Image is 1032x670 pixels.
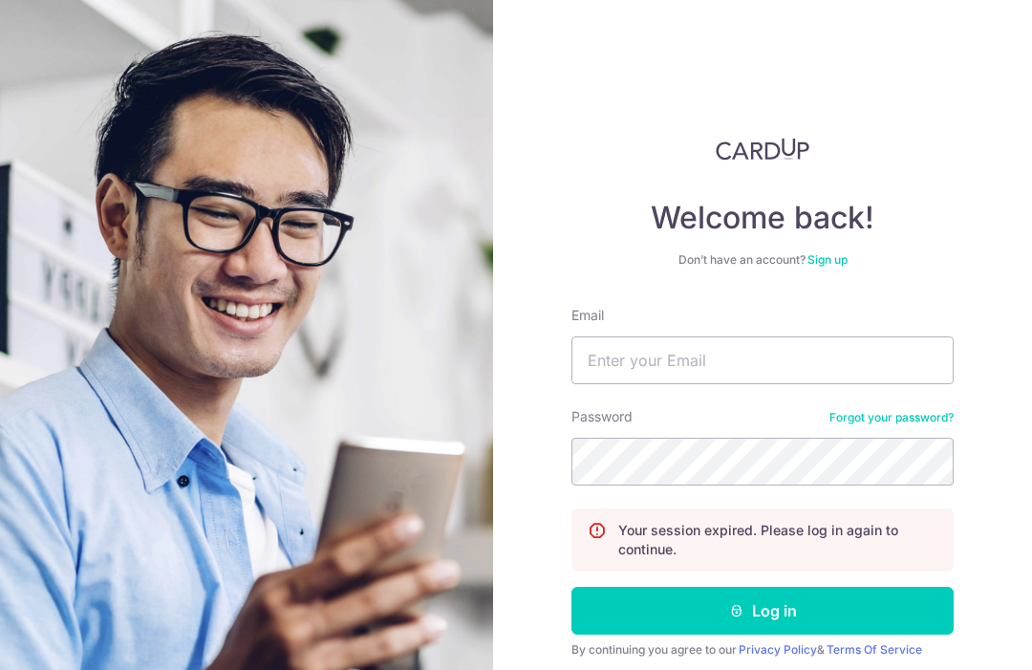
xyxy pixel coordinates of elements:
[571,336,954,384] input: Enter your Email
[571,407,633,426] label: Password
[571,306,604,325] label: Email
[571,642,954,658] div: By continuing you agree to our &
[829,410,954,425] a: Forgot your password?
[807,252,848,267] a: Sign up
[827,642,922,657] a: Terms Of Service
[571,252,954,268] div: Don’t have an account?
[618,521,937,559] p: Your session expired. Please log in again to continue.
[739,642,817,657] a: Privacy Policy
[571,199,954,237] h4: Welcome back!
[716,138,809,161] img: CardUp Logo
[571,587,954,635] button: Log in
